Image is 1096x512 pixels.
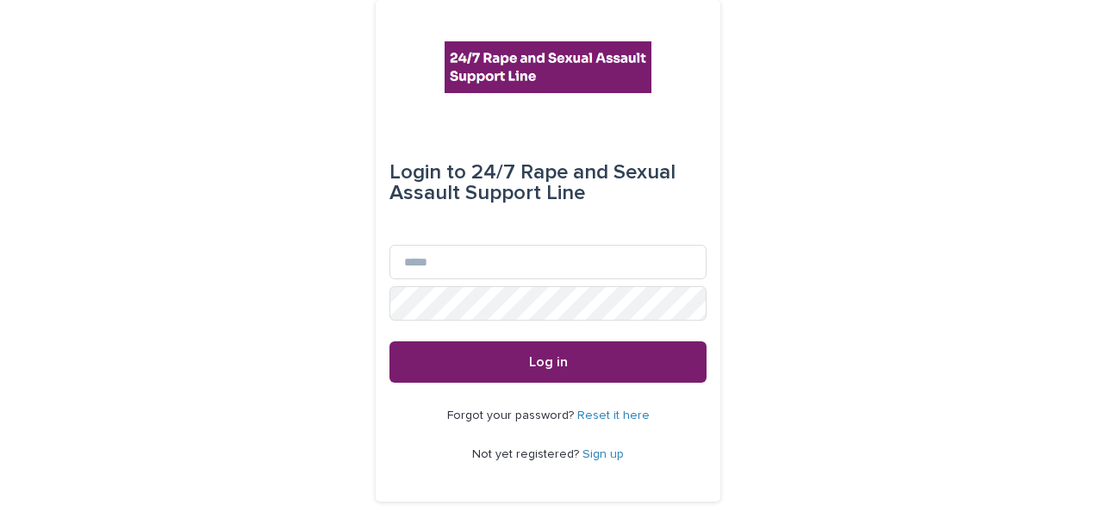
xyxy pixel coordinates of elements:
[582,448,624,460] a: Sign up
[472,448,582,460] span: Not yet registered?
[447,409,577,421] span: Forgot your password?
[577,409,650,421] a: Reset it here
[389,162,466,183] span: Login to
[445,41,651,93] img: rhQMoQhaT3yELyF149Cw
[389,341,707,383] button: Log in
[389,148,707,217] div: 24/7 Rape and Sexual Assault Support Line
[529,355,568,369] span: Log in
